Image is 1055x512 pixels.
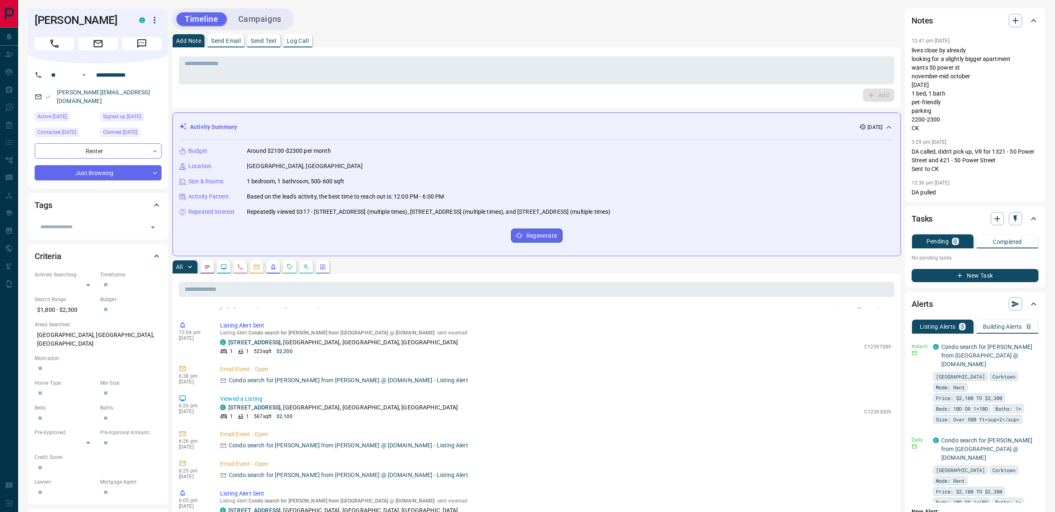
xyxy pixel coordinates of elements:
[228,403,458,412] p: , [GEOGRAPHIC_DATA], [GEOGRAPHIC_DATA], [GEOGRAPHIC_DATA]
[100,404,162,411] p: Baths:
[936,372,985,381] span: [GEOGRAPHIC_DATA]
[912,436,928,444] p: Daily
[912,14,933,27] h2: Notes
[35,478,96,486] p: Lawyer:
[912,209,1039,229] div: Tasks
[912,269,1039,282] button: New Task
[179,409,208,414] p: [DATE]
[247,147,331,155] p: Around $2100-$2300 per month
[35,14,127,27] h1: [PERSON_NAME]
[229,376,468,385] p: Condo search for [PERSON_NAME] from [PERSON_NAME] @ [DOMAIN_NAME] - Listing Alert
[35,271,96,278] p: Actively Searching:
[992,372,1015,381] span: Corktown
[229,441,468,450] p: Condo search for [PERSON_NAME] from [PERSON_NAME] @ [DOMAIN_NAME] - Listing Alert
[188,177,224,186] p: Size & Rooms
[100,128,162,139] div: Mon Sep 01 2025
[220,321,891,330] p: Listing Alert Sent
[941,437,1032,461] a: Condo search for [PERSON_NAME] from [GEOGRAPHIC_DATA] @ [DOMAIN_NAME]
[912,188,1039,197] p: DA pulled
[912,212,933,225] h2: Tasks
[220,489,891,498] p: Listing Alert Sent
[220,339,226,345] div: condos.ca
[179,498,208,503] p: 6:05 pm
[179,379,208,385] p: [DATE]
[100,112,162,124] div: Mon Sep 01 2025
[247,162,363,171] p: [GEOGRAPHIC_DATA], [GEOGRAPHIC_DATA]
[188,192,229,201] p: Activity Pattern
[35,355,162,362] p: Motivation:
[179,403,208,409] p: 6:26 pm
[35,250,61,263] h2: Criteria
[103,112,141,121] span: Signed up [DATE]
[867,124,882,131] p: [DATE]
[912,147,1039,173] p: DA called, didn't pick up, VR for 1321 - 50 Power Street and 421 - 50 Power Street Sent to CK
[912,11,1039,30] div: Notes
[204,264,211,270] svg: Notes
[912,46,1039,133] p: lives close by already looking for a slightly bigger apartment wants 50 power st november-mid oct...
[277,348,293,355] p: $2,200
[912,343,928,350] p: Instant
[936,466,985,474] span: [GEOGRAPHIC_DATA]
[176,12,227,26] button: Timeline
[35,321,162,328] p: Areas Searched:
[220,404,226,410] div: condos.ca
[176,38,201,44] p: Add Note
[147,222,159,233] button: Open
[220,365,891,374] p: Email Event - Open
[995,498,1021,506] span: Baths: 1+
[253,264,260,270] svg: Emails
[864,408,891,416] p: C12393009
[100,379,162,387] p: Min Size:
[35,379,96,387] p: Home Type:
[249,330,435,336] span: Condo search for [PERSON_NAME] from [GEOGRAPHIC_DATA] @ [DOMAIN_NAME]
[936,415,1020,423] span: Size: Over 500 ft<sup>2</sup>
[920,324,956,330] p: Listing Alerts
[287,38,309,44] p: Log Call
[179,373,208,379] p: 6:38 pm
[249,498,435,504] span: Condo search for [PERSON_NAME] from [GEOGRAPHIC_DATA] @ [DOMAIN_NAME]
[179,438,208,444] p: 6:26 pm
[912,38,949,44] p: 12:41 pm [DATE]
[179,444,208,450] p: [DATE]
[35,37,74,50] span: Call
[176,264,183,270] p: All
[912,297,933,311] h2: Alerts
[45,94,51,100] svg: Email Valid
[319,264,326,270] svg: Agent Actions
[35,404,96,411] p: Beds:
[936,404,988,413] span: Beds: 1BD OR 1+1BD
[246,413,249,420] p: 1
[35,454,162,461] p: Credit Score:
[179,335,208,341] p: [DATE]
[100,478,162,486] p: Mortgage Agent:
[993,239,1022,245] p: Completed
[247,177,345,186] p: 1 bedroom, 1 bathroom, 500-600 sqft
[79,70,89,80] button: Open
[122,37,162,50] span: Message
[35,303,96,317] p: $1,800 - $2,300
[35,128,96,139] div: Mon Sep 01 2025
[237,264,244,270] svg: Calls
[229,471,468,479] p: Condo search for [PERSON_NAME] from [PERSON_NAME] @ [DOMAIN_NAME] - Listing Alert
[995,404,1021,413] span: Baths: 1+
[912,252,1039,264] p: No pending tasks
[912,139,947,145] p: 3:29 pm [DATE]
[35,246,162,266] div: Criteria
[211,38,241,44] p: Send Email
[912,294,1039,314] div: Alerts
[936,394,1002,402] span: Price: $2,100 TO $2,300
[35,143,162,159] div: Renter
[35,429,96,436] p: Pre-Approved:
[220,460,891,468] p: Email Event - Open
[78,37,118,50] span: Email
[983,324,1022,330] p: Building Alerts
[936,498,988,506] span: Beds: 1BD OR 1+1BD
[35,112,96,124] div: Sun Oct 12 2025
[511,229,563,243] button: Regenerate
[188,162,211,171] p: Location
[936,487,1002,496] span: Price: $2,100 TO $2,300
[936,477,965,485] span: Mode: Rent
[933,437,939,443] div: condos.ca
[286,264,293,270] svg: Requests
[912,350,917,356] svg: Email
